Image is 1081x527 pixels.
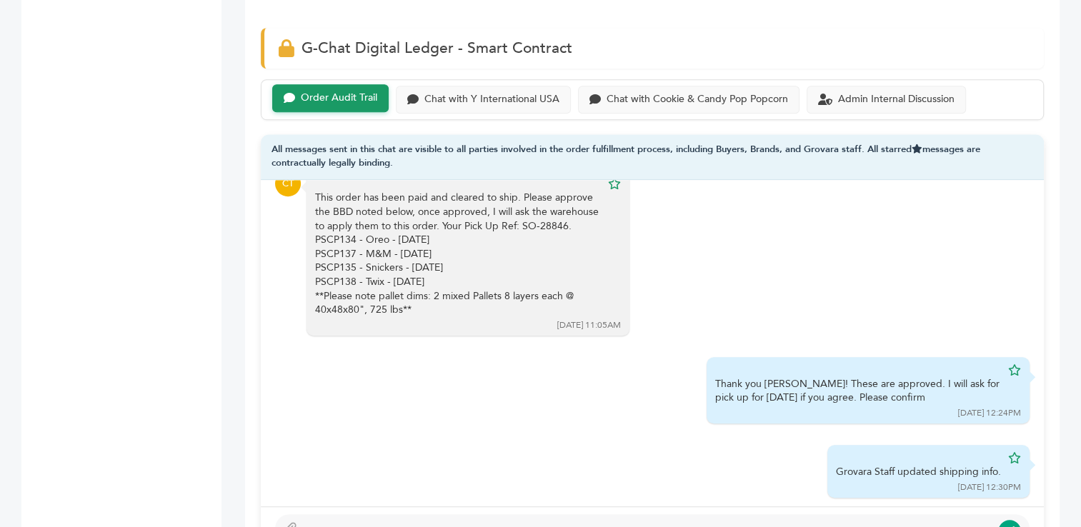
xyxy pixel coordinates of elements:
[301,92,377,104] div: Order Audit Trail
[715,377,1001,405] div: Thank you [PERSON_NAME]! These are approved. I will ask for pick up for [DATE] if you agree. Plea...
[836,465,1001,479] div: Grovara Staff updated shipping info.
[302,38,572,59] span: G-Chat Digital Ledger - Smart Contract
[838,94,955,106] div: Admin Internal Discussion
[315,233,601,247] div: PSCP134 - Oreo - [DATE]
[315,275,601,289] div: PSCP138 - Twix - [DATE]
[275,171,301,196] div: CT
[261,134,1044,180] div: All messages sent in this chat are visible to all parties involved in the order fulfillment proce...
[557,319,621,331] div: [DATE] 11:05AM
[315,289,601,317] div: **Please note pallet dims: 2 mixed Pallets 8 layers each @ 40x48x80", 725 lbs**
[958,481,1021,493] div: [DATE] 12:30PM
[315,261,601,275] div: PSCP135 - Snickers - [DATE]
[315,247,601,261] div: PSCP137 - M&M - [DATE]
[315,191,601,316] div: This order has been paid and cleared to ship. Please approve the BBD noted below, once approved, ...
[424,94,559,106] div: Chat with Y International USA
[607,94,788,106] div: Chat with Cookie & Candy Pop Popcorn
[958,407,1021,419] div: [DATE] 12:24PM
